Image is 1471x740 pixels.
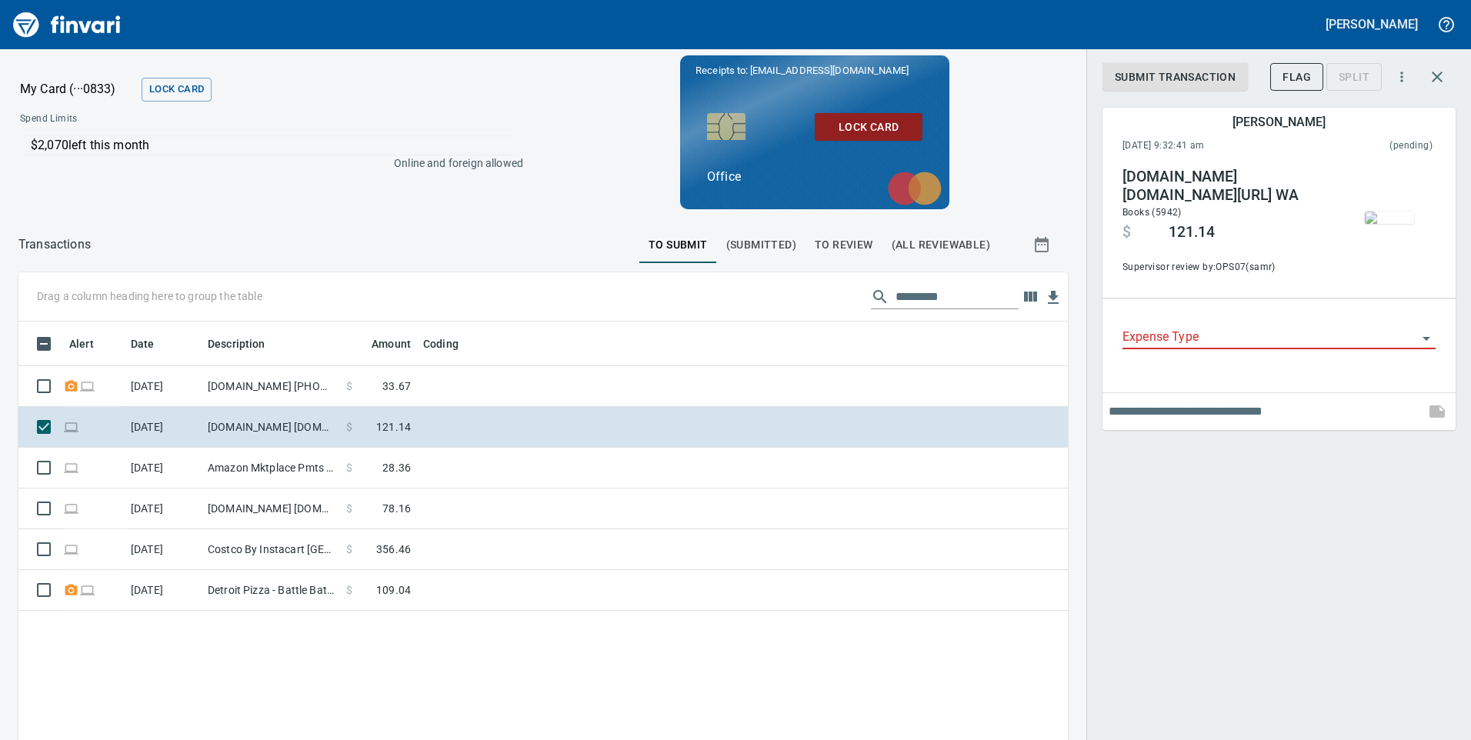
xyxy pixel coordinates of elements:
span: Alert [69,335,94,353]
td: [DOMAIN_NAME] [DOMAIN_NAME][URL] WA [202,488,340,529]
td: [DOMAIN_NAME] [PHONE_NUMBER] [GEOGRAPHIC_DATA] [202,366,340,407]
td: Costco By Instacart [GEOGRAPHIC_DATA] [GEOGRAPHIC_DATA] [202,529,340,570]
button: Lock Card [815,113,922,142]
button: More [1385,60,1419,94]
span: Online transaction [63,422,79,432]
div: Transaction still pending, cannot split yet. It usually takes 2-3 days for a merchant to settle a... [1326,69,1382,82]
span: Online transaction [63,462,79,472]
span: Description [208,335,285,353]
td: [DATE] [125,407,202,448]
span: 78.16 [382,501,411,516]
button: Close transaction [1419,58,1456,95]
td: [DATE] [125,529,202,570]
span: Online transaction [79,381,95,391]
span: $ [346,542,352,557]
p: $2,070 left this month [31,136,513,155]
span: 33.67 [382,378,411,394]
td: Detroit Pizza - Battle Battle Ground [GEOGRAPHIC_DATA] [202,570,340,611]
h5: [PERSON_NAME] [1326,16,1418,32]
span: 28.36 [382,460,411,475]
span: Lock Card [149,81,204,98]
button: Open [1416,328,1437,349]
button: Download Table [1042,286,1065,309]
span: This records your note into the expense [1419,393,1456,430]
td: [DATE] [125,448,202,488]
span: Flag [1283,68,1311,87]
span: [DATE] 9:32:41 am [1122,138,1297,154]
span: Description [208,335,265,353]
button: Submit Transaction [1102,63,1248,92]
h5: [PERSON_NAME] [1233,114,1325,130]
img: Finvari [9,6,125,43]
p: Online and foreign allowed [8,155,523,171]
button: [PERSON_NAME] [1322,12,1422,36]
span: Supervisor review by: OPS07 (samr) [1122,260,1332,275]
span: Receipt Required [63,381,79,391]
nav: breadcrumb [18,235,91,254]
span: Amount [352,335,411,353]
span: $ [346,582,352,598]
span: (Submitted) [726,235,796,255]
span: 121.14 [376,419,411,435]
img: receipts%2Ftapani%2F2025-08-20%2FJzoGOT8oVaeitZ1UdICkDM6BnD42__X9MncViMT3oXNyx6IQWqu.jpg [1365,212,1414,224]
p: Transactions [18,235,91,254]
span: Lock Card [827,118,910,137]
p: My Card (···0833) [20,80,135,98]
span: Submit Transaction [1115,68,1236,87]
span: 356.46 [376,542,411,557]
td: Amazon Mktplace Pmts [DOMAIN_NAME][URL] WA [202,448,340,488]
span: Spend Limits [20,112,299,127]
p: Office [707,168,922,186]
button: Choose columns to display [1019,285,1042,308]
td: [DATE] [125,488,202,529]
span: To Review [815,235,873,255]
span: 121.14 [1169,223,1215,242]
h4: [DOMAIN_NAME] [DOMAIN_NAME][URL] WA [1122,168,1332,205]
span: Alert [69,335,114,353]
button: Lock Card [142,78,212,102]
td: [DOMAIN_NAME] [DOMAIN_NAME][URL] WA [202,407,340,448]
span: This charge has not been settled by the merchant yet. This usually takes a couple of days but in ... [1297,138,1433,154]
span: Online transaction [63,503,79,513]
span: Online transaction [79,585,95,595]
span: (All Reviewable) [892,235,990,255]
span: $ [346,460,352,475]
p: Receipts to: [695,63,934,78]
span: Date [131,335,155,353]
span: $ [346,419,352,435]
span: $ [1122,223,1131,242]
span: [EMAIL_ADDRESS][DOMAIN_NAME] [749,63,910,78]
span: Coding [423,335,459,353]
p: Drag a column heading here to group the table [37,288,262,304]
span: Books (5942) [1122,207,1182,218]
span: Coding [423,335,479,353]
span: Receipt Required [63,585,79,595]
button: Flag [1270,63,1323,92]
span: Online transaction [63,544,79,554]
span: To Submit [649,235,708,255]
span: 109.04 [376,582,411,598]
span: $ [346,378,352,394]
span: $ [346,501,352,516]
span: Amount [372,335,411,353]
td: [DATE] [125,570,202,611]
span: Date [131,335,175,353]
img: mastercard.svg [880,164,949,213]
td: [DATE] [125,366,202,407]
